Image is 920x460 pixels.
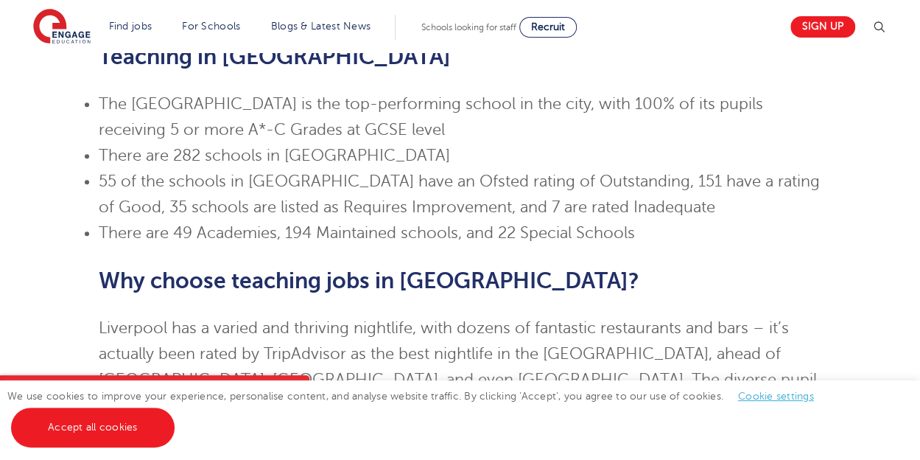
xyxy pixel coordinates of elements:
[11,408,175,447] a: Accept all cookies
[790,16,855,38] a: Sign up
[182,21,240,32] a: For Schools
[33,9,91,46] img: Engage Education
[99,44,821,69] h2: Teaching in [GEOGRAPHIC_DATA]
[738,391,814,402] a: Cookie settings
[421,22,516,32] span: Schools looking for staff
[271,21,371,32] a: Blogs & Latest News
[99,91,821,143] li: The [GEOGRAPHIC_DATA] is the top-performing school in the city, with 100% of its pupils receiving...
[99,316,821,419] p: Liverpool has a varied and thriving nightlife, with dozens of fantastic restaurants and bars – it...
[531,21,565,32] span: Recruit
[519,17,577,38] a: Recruit
[280,375,309,405] button: Close
[99,268,821,293] h2: Why choose teaching jobs in [GEOGRAPHIC_DATA]?
[99,220,821,246] li: There are 49 Academies, 194 Maintained schools, and 22 Special Schools
[7,391,829,433] span: We use cookies to improve your experience, personalise content, and analyse website traffic. By c...
[99,143,821,169] li: There are 282 schools in [GEOGRAPHIC_DATA]
[99,169,821,220] li: 55 of the schools in [GEOGRAPHIC_DATA] have an Ofsted rating of Outstanding, 151 have a rating of...
[109,21,152,32] a: Find jobs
